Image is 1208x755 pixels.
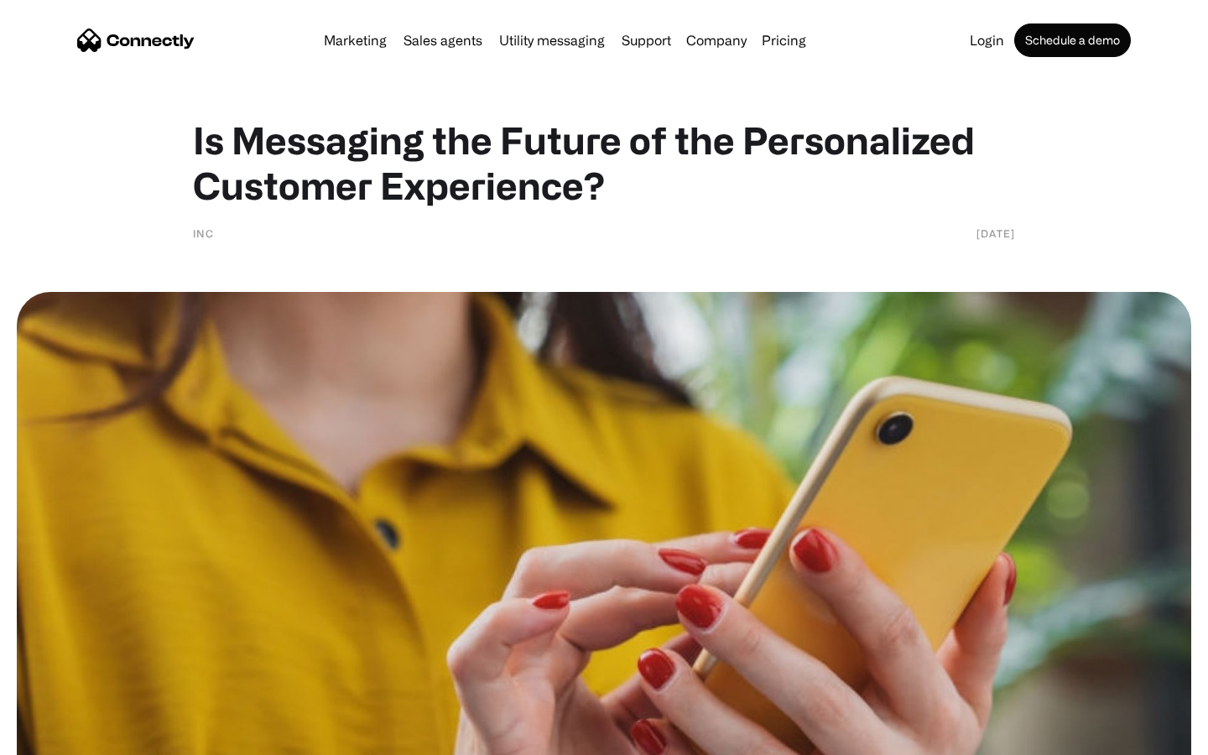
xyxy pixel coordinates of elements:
[34,726,101,749] ul: Language list
[317,34,393,47] a: Marketing
[976,225,1015,242] div: [DATE]
[17,726,101,749] aside: Language selected: English
[193,117,1015,208] h1: Is Messaging the Future of the Personalized Customer Experience?
[615,34,678,47] a: Support
[492,34,612,47] a: Utility messaging
[755,34,813,47] a: Pricing
[397,34,489,47] a: Sales agents
[1014,23,1131,57] a: Schedule a demo
[193,225,214,242] div: Inc
[963,34,1011,47] a: Login
[686,29,747,52] div: Company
